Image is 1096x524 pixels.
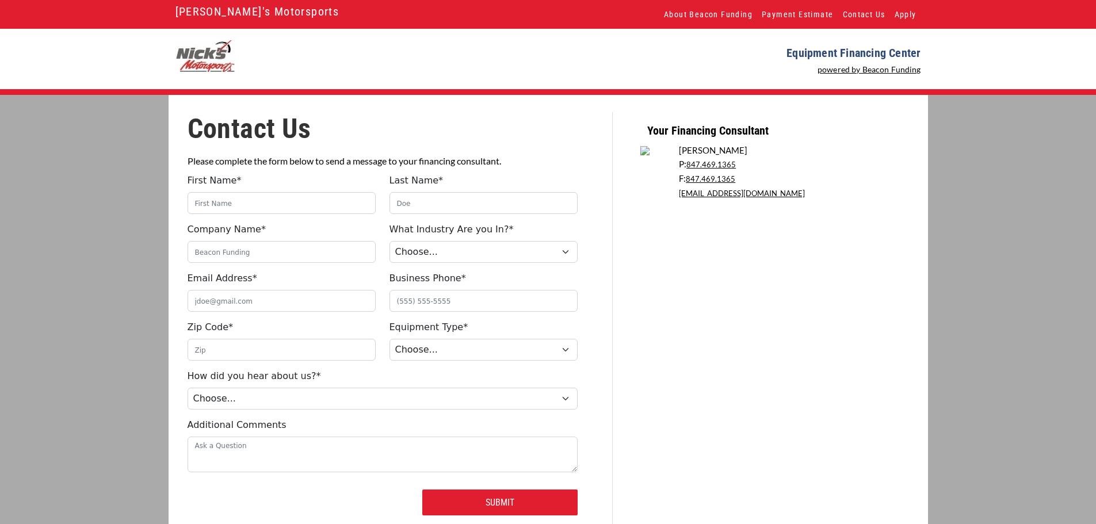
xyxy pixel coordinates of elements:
[188,418,287,432] label: Additional Comments
[188,339,376,361] input: Zip
[188,369,321,383] label: How did you hear about us?*
[389,271,466,285] label: Business Phone*
[640,146,650,155] img: PD'Aquila.jpg
[422,489,578,515] button: Submit
[679,157,903,171] p: P:
[555,46,921,60] p: Equipment Financing Center
[679,143,903,157] p: [PERSON_NAME]
[188,112,578,146] h1: Contact Us
[389,192,578,214] input: Doe
[188,223,266,236] label: Company Name*
[188,154,578,168] p: Please complete the form below to send a message to your financing consultant.
[389,223,514,236] label: What Industry Are you In?*
[188,192,376,214] input: First Name
[188,174,242,188] label: First Name*
[389,174,444,188] label: Last Name*
[818,64,921,74] a: powered by Beacon Funding
[389,290,578,312] input: (555) 555-5555
[679,171,903,186] p: F:
[188,271,257,285] label: Email Address*
[686,174,735,183] a: 847.469.1365
[175,40,235,72] img: nicks-logo.jpg
[679,189,805,198] a: [EMAIL_ADDRESS][DOMAIN_NAME]
[640,112,935,137] p: Your Financing Consultant
[188,241,376,263] input: Beacon Funding
[175,2,339,21] a: [PERSON_NAME]'s Motorsports
[188,290,376,312] input: jdoe@gmail.com
[389,320,468,334] label: Equipment Type*
[686,160,736,169] a: 847.469.1365
[188,320,234,334] label: Zip Code*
